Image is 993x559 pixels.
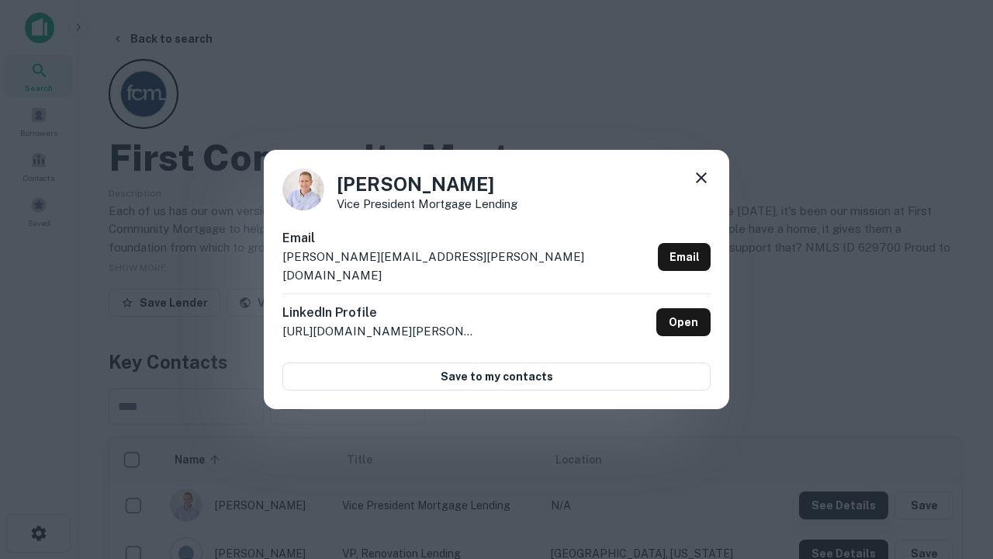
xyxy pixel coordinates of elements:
p: [PERSON_NAME][EMAIL_ADDRESS][PERSON_NAME][DOMAIN_NAME] [282,248,652,284]
p: Vice President Mortgage Lending [337,198,517,210]
a: Email [658,243,711,271]
a: Open [656,308,711,336]
h6: Email [282,229,652,248]
button: Save to my contacts [282,363,711,391]
h4: [PERSON_NAME] [337,170,517,198]
h6: LinkedIn Profile [282,304,476,322]
img: 1520878720083 [282,168,324,210]
p: [URL][DOMAIN_NAME][PERSON_NAME] [282,322,476,341]
iframe: Chat Widget [915,385,993,460]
